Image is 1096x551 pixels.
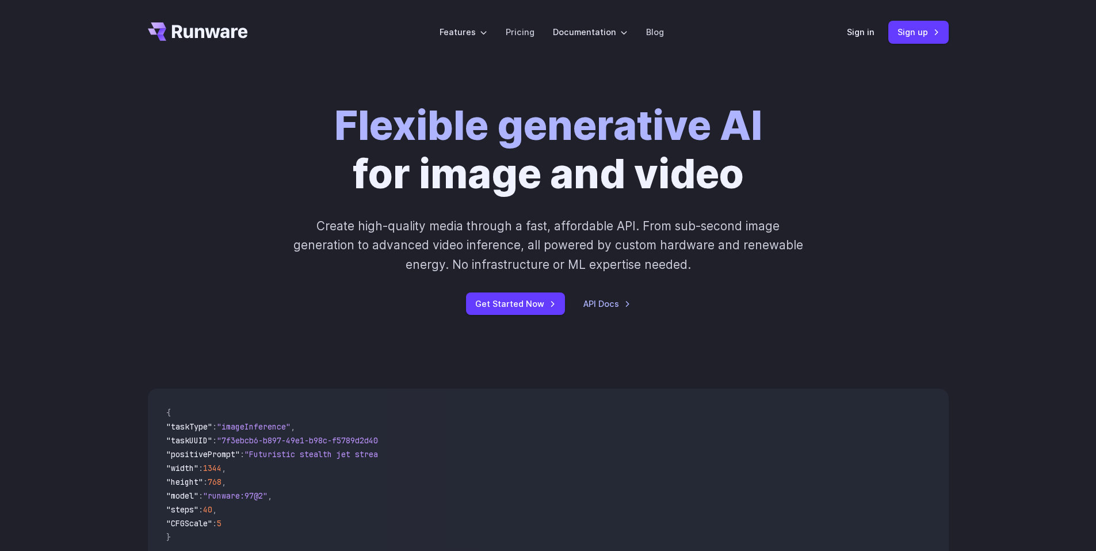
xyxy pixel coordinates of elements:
[198,491,203,501] span: :
[166,421,212,432] span: "taskType"
[245,449,663,459] span: "Futuristic stealth jet streaking through a neon-lit cityscape with glowing purple exhaust"
[166,449,240,459] span: "positivePrompt"
[240,449,245,459] span: :
[440,25,487,39] label: Features
[166,477,203,487] span: "height"
[208,477,222,487] span: 768
[198,463,203,473] span: :
[847,25,874,39] a: Sign in
[292,216,804,274] p: Create high-quality media through a fast, affordable API. From sub-second image generation to adv...
[222,463,226,473] span: ,
[334,101,762,150] strong: Flexible generative AI
[203,491,268,501] span: "runware:97@2"
[466,292,565,315] a: Get Started Now
[166,504,198,515] span: "steps"
[212,504,217,515] span: ,
[268,491,272,501] span: ,
[217,421,291,432] span: "imageInference"
[166,532,171,542] span: }
[148,22,248,41] a: Go to /
[583,297,631,310] a: API Docs
[291,421,295,432] span: ,
[198,504,203,515] span: :
[888,21,949,43] a: Sign up
[166,518,212,529] span: "CFGScale"
[212,435,217,446] span: :
[212,518,217,529] span: :
[166,463,198,473] span: "width"
[203,463,222,473] span: 1344
[203,504,212,515] span: 40
[334,101,762,198] h1: for image and video
[506,25,534,39] a: Pricing
[166,491,198,501] span: "model"
[203,477,208,487] span: :
[166,435,212,446] span: "taskUUID"
[212,421,217,432] span: :
[166,408,171,418] span: {
[646,25,664,39] a: Blog
[553,25,628,39] label: Documentation
[217,435,392,446] span: "7f3ebcb6-b897-49e1-b98c-f5789d2d40d7"
[222,477,226,487] span: ,
[217,518,222,529] span: 5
